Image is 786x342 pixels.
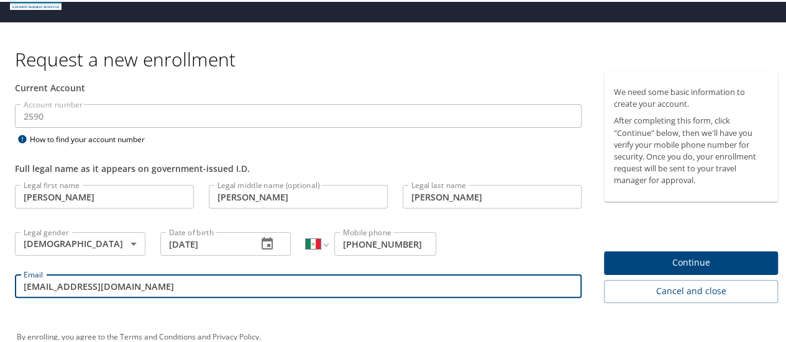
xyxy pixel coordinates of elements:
[120,330,196,340] a: Terms and Conditions
[614,282,768,297] span: Cancel and close
[15,160,582,173] div: Full legal name as it appears on government-issued I.D.
[604,278,778,301] button: Cancel and close
[334,230,436,254] input: Enter phone number
[604,250,778,274] button: Continue
[614,113,768,184] p: After completing this form, click "Continue" below, then we'll have you verify your mobile phone ...
[212,330,259,340] a: Privacy Policy
[614,84,768,108] p: We need some basic information to create your account.
[614,253,768,269] span: Continue
[15,130,170,145] div: How to find your account number
[15,230,145,254] div: [DEMOGRAPHIC_DATA]
[15,79,582,92] div: Current Account
[160,230,247,254] input: MM/DD/YYYY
